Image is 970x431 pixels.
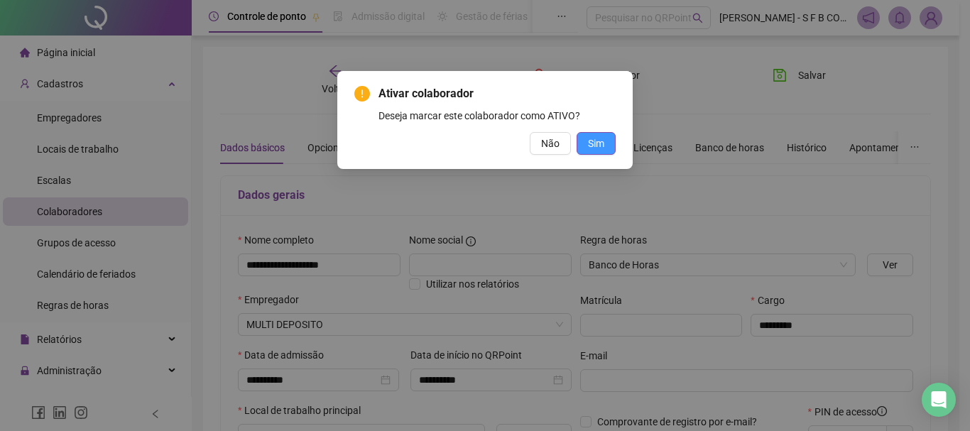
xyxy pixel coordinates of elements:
button: Sim [577,132,616,155]
span: Ativar colaborador [378,85,616,102]
span: Sim [588,136,604,151]
span: Não [541,136,560,151]
span: exclamation-circle [354,86,370,102]
button: Não [530,132,571,155]
div: Open Intercom Messenger [922,383,956,417]
div: Deseja marcar este colaborador como ATIVO? [378,108,616,124]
